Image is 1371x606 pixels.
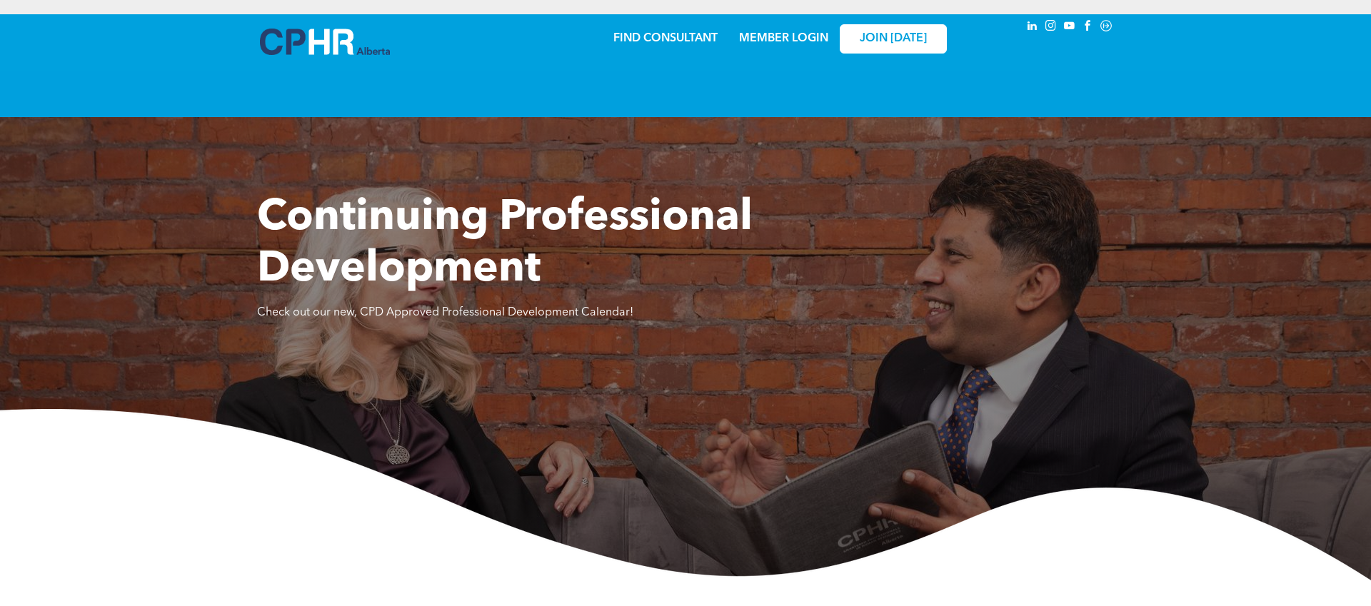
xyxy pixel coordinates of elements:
a: FIND CONSULTANT [613,33,718,44]
a: instagram [1043,18,1058,37]
a: Social network [1098,18,1114,37]
a: linkedin [1024,18,1040,37]
span: JOIN [DATE] [860,32,927,46]
a: MEMBER LOGIN [739,33,828,44]
span: Continuing Professional Development [257,197,753,291]
a: JOIN [DATE] [840,24,947,54]
a: youtube [1061,18,1077,37]
img: A blue and white logo for cp alberta [260,29,390,55]
span: Check out our new, CPD Approved Professional Development Calendar! [257,307,633,318]
a: facebook [1080,18,1095,37]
